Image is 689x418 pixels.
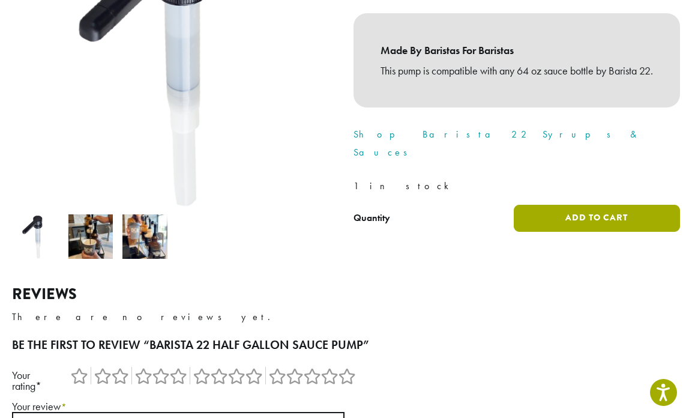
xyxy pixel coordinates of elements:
[354,128,641,159] a: Shop Barista 22 Syrups & Sauces
[68,214,113,259] img: Barista 22 Half Gallon Sauce Pump - Image 2
[70,367,88,384] a: 1 of 5 stars
[134,367,187,384] a: 3 of 5 stars
[14,214,59,259] img: Barista 22 Half Gallon Sauce Pump
[354,177,680,195] p: 1 in stock
[94,367,128,384] a: 2 of 5 stars
[381,40,653,61] b: Made By Baristas For Baristas
[12,401,677,412] label: Your review
[381,61,653,81] p: This pump is compatible with any 64 oz sauce bottle by Barista 22.
[354,211,390,225] div: Quantity
[12,370,60,392] label: Your rating
[12,337,369,353] span: Be the first to review “Barista 22 Half Gallon Sauce Pump”
[514,205,681,232] button: Add to cart
[12,285,677,303] h2: Reviews
[193,367,262,384] a: 4 of 5 stars
[268,367,355,384] a: 5 of 5 stars
[122,214,167,259] img: Barista 22 Half Gallon Sauce Pump - Image 3
[12,308,677,326] p: There are no reviews yet.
